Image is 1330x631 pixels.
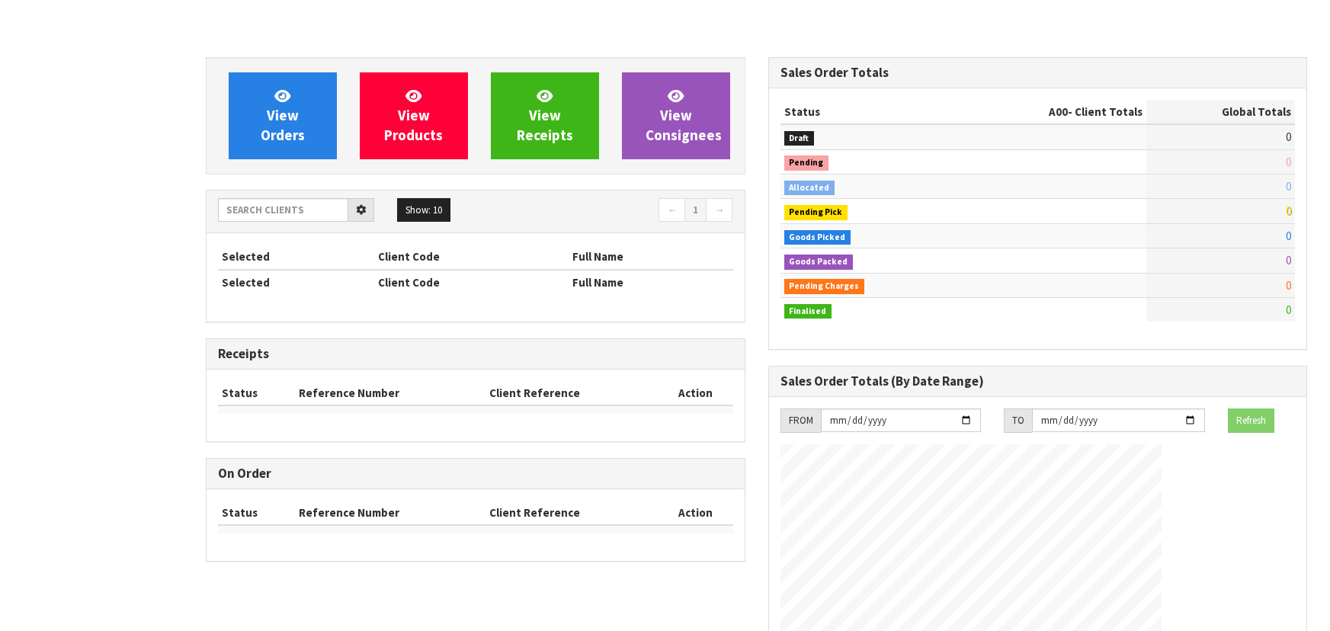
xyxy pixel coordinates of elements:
th: Full Name [569,245,733,269]
button: Refresh [1228,408,1274,433]
nav: Page navigation [487,198,733,225]
div: TO [1004,408,1032,433]
th: Reference Number [295,381,486,405]
span: Goods Packed [784,255,854,270]
th: - Client Totals [950,100,1146,124]
a: ViewOrders [229,72,337,159]
th: Action [659,381,732,405]
span: Pending [784,155,829,171]
span: Goods Picked [784,230,851,245]
th: Client Code [374,270,569,294]
span: 0 [1286,229,1291,243]
span: 0 [1286,278,1291,293]
span: 0 [1286,155,1291,169]
h3: Receipts [218,347,733,361]
th: Reference Number [295,501,486,525]
span: Allocated [784,181,835,196]
h3: Sales Order Totals (By Date Range) [780,374,1296,389]
h3: Sales Order Totals [780,66,1296,80]
span: Finalised [784,304,832,319]
span: Draft [784,131,815,146]
th: Selected [218,270,374,294]
th: Global Totals [1146,100,1295,124]
span: Pending Charges [784,279,865,294]
span: 0 [1286,203,1291,218]
a: ← [659,198,685,223]
a: ViewReceipts [491,72,599,159]
span: 0 [1286,130,1291,144]
th: Full Name [569,270,733,294]
th: Action [659,501,732,525]
a: 1 [684,198,707,223]
th: Client Reference [486,501,659,525]
span: 0 [1286,303,1291,317]
span: A00 [1049,104,1068,119]
a: → [706,198,732,223]
span: 0 [1286,253,1291,267]
span: View Products [384,87,443,144]
a: ViewProducts [360,72,468,159]
input: Search clients [218,198,348,222]
th: Client Code [374,245,569,269]
button: Show: 10 [397,198,450,223]
th: Selected [218,245,374,269]
h3: On Order [218,466,733,481]
span: View Consignees [646,87,722,144]
th: Status [218,381,295,405]
div: FROM [780,408,821,433]
a: ViewConsignees [622,72,730,159]
th: Status [780,100,950,124]
th: Client Reference [486,381,659,405]
th: Status [218,501,295,525]
span: 0 [1286,179,1291,194]
span: View Receipts [517,87,573,144]
span: Pending Pick [784,205,848,220]
span: View Orders [261,87,305,144]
